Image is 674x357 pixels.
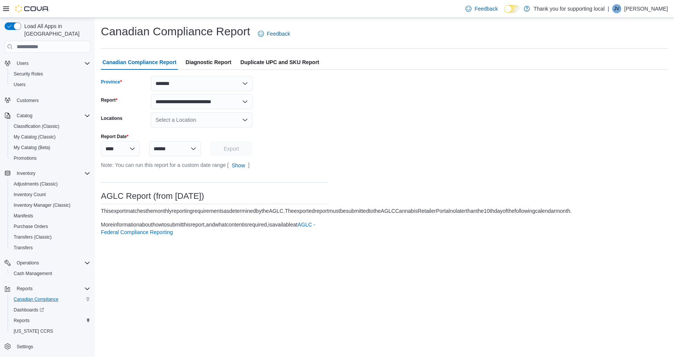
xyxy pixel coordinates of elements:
a: Feedback [462,1,501,16]
span: Classification (Classic) [11,122,90,131]
a: Users [11,80,28,89]
button: [US_STATE] CCRS [8,326,93,337]
span: Catalog [17,113,32,119]
label: Report [101,97,117,103]
a: Adjustments (Classic) [11,179,61,189]
span: Operations [14,258,90,267]
a: Settings [14,342,36,351]
span: My Catalog (Beta) [14,145,50,151]
button: Cash Management [8,268,93,279]
button: Inventory [14,169,38,178]
button: Show [229,158,248,173]
span: Users [11,80,90,89]
button: Purchase Orders [8,221,93,232]
button: Catalog [2,110,93,121]
a: Security Roles [11,69,46,79]
button: Classification (Classic) [8,121,93,132]
button: Manifests [8,211,93,221]
span: My Catalog (Classic) [14,134,56,140]
button: Settings [2,341,93,352]
span: Feedback [267,30,290,38]
button: Reports [2,283,93,294]
a: Purchase Orders [11,222,51,231]
span: Export [224,145,239,153]
button: Security Roles [8,69,93,79]
button: Canadian Compliance [8,294,93,305]
a: Dashboards [11,305,47,315]
span: Canadian Compliance Report [102,55,176,70]
a: Transfers (Classic) [11,233,55,242]
button: Promotions [8,153,93,164]
a: Manifests [11,211,36,220]
button: Operations [2,258,93,268]
div: This export matches the monthly reporting requirements as determined by the AGLC. The exported re... [101,207,572,215]
span: Customers [14,95,90,105]
span: Manifests [14,213,33,219]
a: [US_STATE] CCRS [11,327,56,336]
button: My Catalog (Beta) [8,142,93,153]
a: Transfers [11,243,36,252]
a: My Catalog (Beta) [11,143,53,152]
span: Catalog [14,111,90,120]
span: Inventory Manager (Classic) [11,201,90,210]
a: Inventory Count [11,190,49,199]
span: Reports [11,316,90,325]
span: Inventory Manager (Classic) [14,202,71,208]
span: Users [14,82,25,88]
button: Reports [14,284,36,293]
button: Operations [14,258,42,267]
span: Transfers (Classic) [14,234,52,240]
span: Adjustments (Classic) [11,179,90,189]
span: Manifests [11,211,90,220]
span: Promotions [14,155,37,161]
span: Reports [17,286,33,292]
span: Security Roles [14,71,43,77]
span: Duplicate UPC and SKU Report [240,55,319,70]
button: My Catalog (Classic) [8,132,93,142]
button: Inventory [2,168,93,179]
a: Customers [14,96,42,105]
img: Cova [15,5,49,13]
span: Cash Management [11,269,90,278]
p: Thank you for supporting local [534,4,605,13]
span: Canadian Compliance [11,295,90,304]
button: Reports [8,315,93,326]
span: Settings [17,344,33,350]
span: Operations [17,260,39,266]
h3: AGLC Report (from [DATE]) [101,192,328,201]
button: Catalog [14,111,35,120]
a: My Catalog (Classic) [11,132,59,142]
span: Users [17,60,28,66]
span: Dashboards [11,305,90,315]
span: Dashboards [14,307,44,313]
span: Classification (Classic) [14,123,60,129]
label: Locations [101,115,123,121]
span: Inventory Count [11,190,90,199]
a: Promotions [11,154,40,163]
span: Feedback [474,5,498,13]
button: Users [8,79,93,90]
a: Dashboards [8,305,93,315]
p: | [608,4,609,13]
a: Feedback [255,26,293,41]
button: Transfers (Classic) [8,232,93,242]
span: Promotions [11,154,90,163]
span: Transfers [11,243,90,252]
span: [US_STATE] CCRS [14,328,53,334]
span: Inventory [17,170,35,176]
label: Report Date [101,134,129,140]
span: Purchase Orders [14,223,48,230]
span: Adjustments (Classic) [14,181,58,187]
span: Washington CCRS [11,327,90,336]
a: Classification (Classic) [11,122,63,131]
div: More information about how to submit this report, and what content is required, is available at [101,221,328,236]
span: Load All Apps in [GEOGRAPHIC_DATA] [21,22,90,38]
a: Cash Management [11,269,55,278]
button: Inventory Count [8,189,93,200]
span: Reports [14,284,90,293]
span: Inventory Count [14,192,46,198]
span: Reports [14,318,30,324]
span: My Catalog (Beta) [11,143,90,152]
button: Adjustments (Classic) [8,179,93,189]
